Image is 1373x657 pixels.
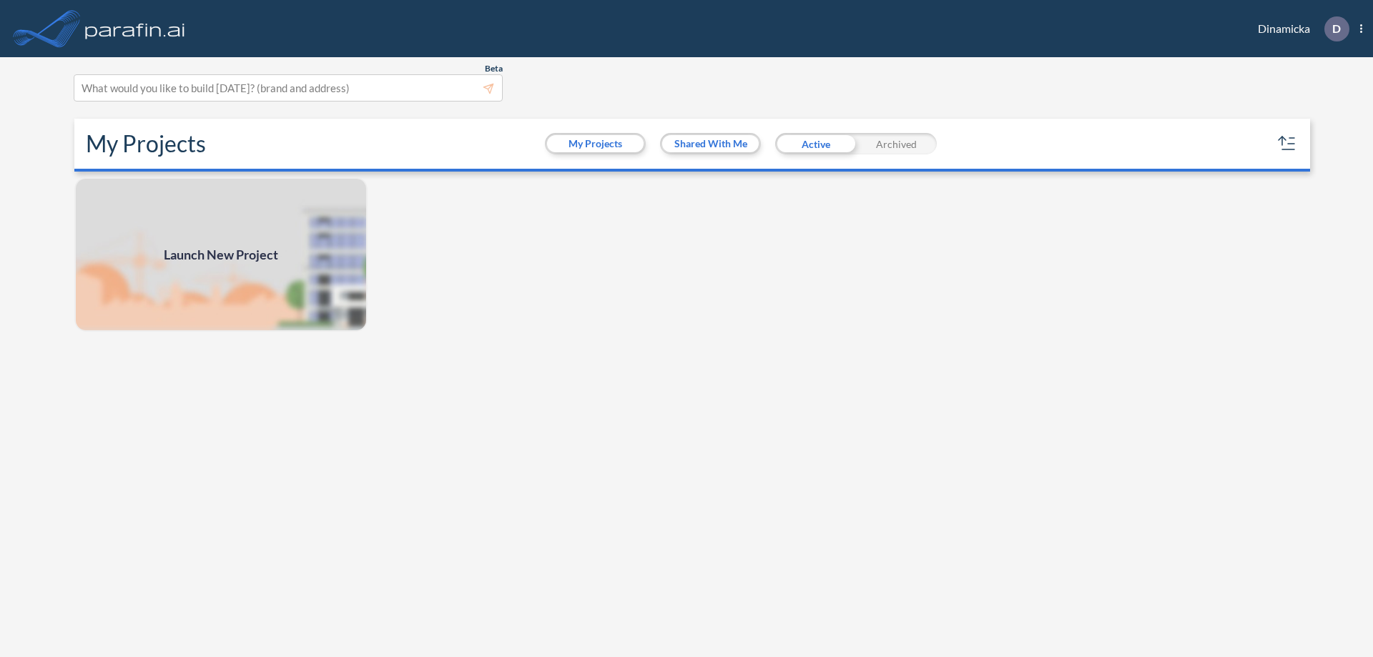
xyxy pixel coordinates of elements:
[86,130,206,157] h2: My Projects
[485,63,503,74] span: Beta
[74,177,368,332] img: add
[74,177,368,332] a: Launch New Project
[775,133,856,154] div: Active
[1276,132,1299,155] button: sort
[662,135,759,152] button: Shared With Me
[1236,16,1362,41] div: Dinamicka
[164,245,278,265] span: Launch New Project
[547,135,644,152] button: My Projects
[1332,22,1341,35] p: D
[856,133,937,154] div: Archived
[82,14,188,43] img: logo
